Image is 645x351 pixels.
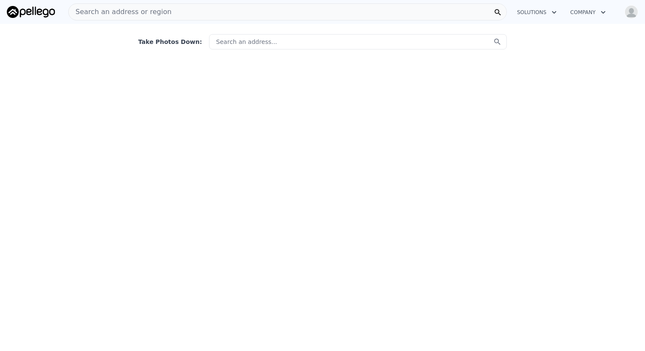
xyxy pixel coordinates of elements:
[7,6,55,18] img: Pellego
[209,34,507,49] input: Search an address...
[69,7,171,17] span: Search an address or region
[138,34,209,49] div: Take Photos Down:
[510,5,564,20] button: Solutions
[49,56,596,344] iframe: Admin
[564,5,613,20] button: Company
[625,5,638,19] img: avatar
